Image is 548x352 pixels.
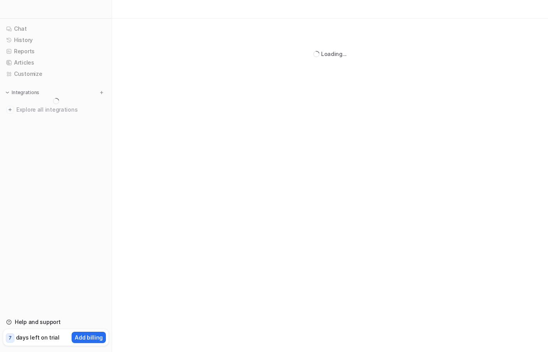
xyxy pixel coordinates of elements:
[3,35,109,46] a: History
[3,68,109,79] a: Customize
[3,57,109,68] a: Articles
[16,333,60,341] p: days left on trial
[321,50,347,58] div: Loading...
[5,90,10,95] img: expand menu
[16,103,105,116] span: Explore all integrations
[3,89,42,96] button: Integrations
[75,333,103,341] p: Add billing
[3,104,109,115] a: Explore all integrations
[9,334,12,341] p: 7
[3,23,109,34] a: Chat
[99,90,104,95] img: menu_add.svg
[3,317,109,327] a: Help and support
[6,106,14,114] img: explore all integrations
[72,332,106,343] button: Add billing
[3,46,109,57] a: Reports
[12,89,39,96] p: Integrations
